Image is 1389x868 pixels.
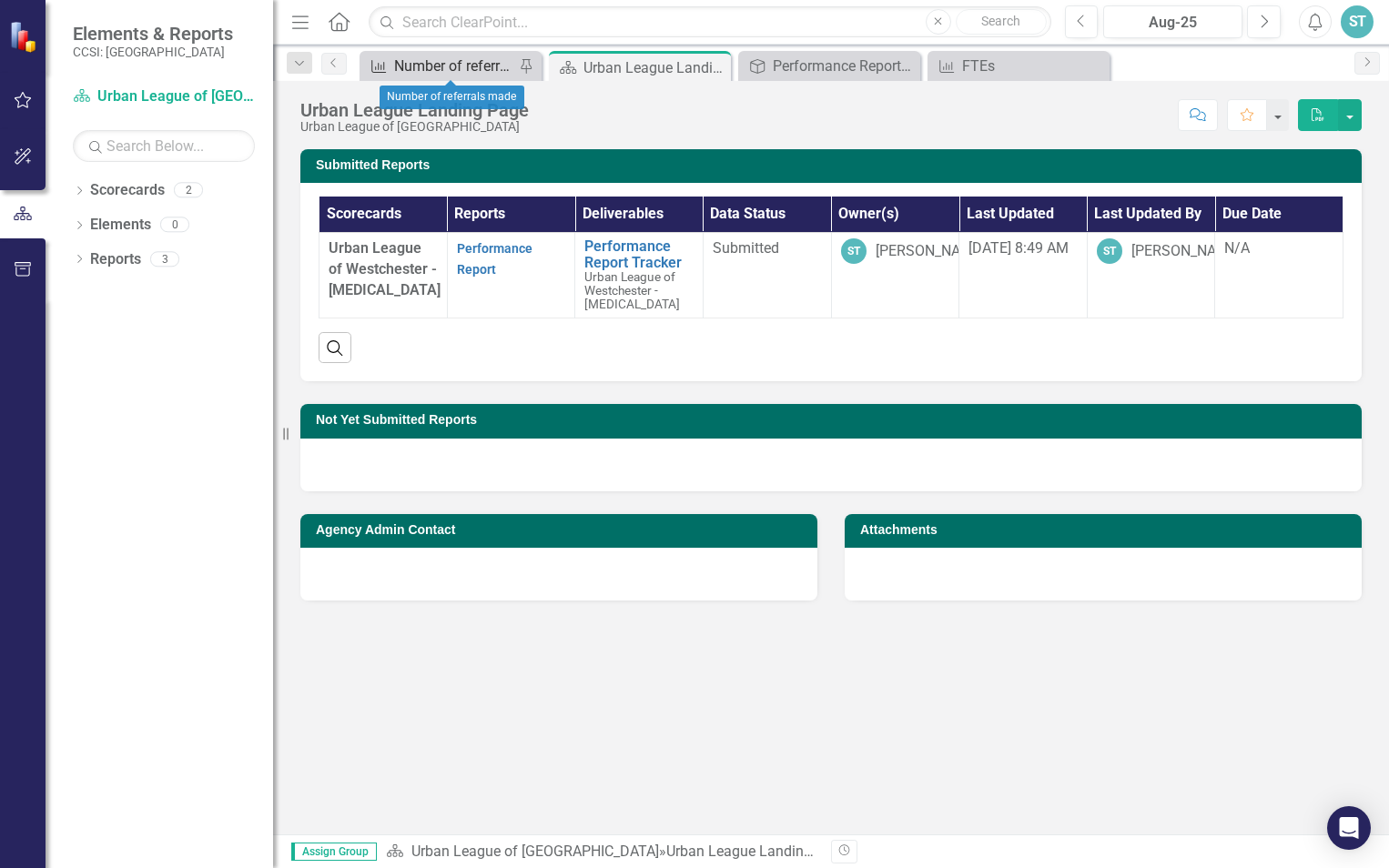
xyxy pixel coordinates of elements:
h3: Not Yet Submitted Reports [316,413,1353,427]
h3: Attachments [860,523,1353,537]
a: Urban League of [GEOGRAPHIC_DATA] [73,86,255,107]
span: Urban League of Westchester - [MEDICAL_DATA] [584,269,680,311]
a: Scorecards [90,180,165,201]
div: [DATE] 8:49 AM [968,238,1078,259]
div: ST [841,238,867,264]
div: Performance Report Tracker [773,55,916,77]
a: Performance Report [457,241,532,277]
a: Performance Report Tracker [584,238,694,270]
div: ST [1097,238,1122,264]
div: 2 [174,183,203,198]
div: Urban League of [GEOGRAPHIC_DATA] [300,120,529,134]
a: Performance Report Tracker [743,55,916,77]
div: Open Intercom Messenger [1327,806,1371,850]
div: Number of referrals made [394,55,514,77]
span: Elements & Reports [73,23,233,45]
a: Number of referrals made [364,55,514,77]
div: Urban League Landing Page [300,100,529,120]
a: FTEs [932,55,1105,77]
td: Double-Click to Edit Right Click for Context Menu [575,233,704,318]
button: ST [1341,5,1374,38]
h3: Submitted Reports [316,158,1353,172]
span: Search [981,14,1020,28]
img: ClearPoint Strategy [9,21,41,53]
h3: Agency Admin Contact [316,523,808,537]
div: Aug-25 [1110,12,1236,34]
div: N/A [1224,238,1333,259]
div: [PERSON_NAME] [876,241,985,262]
span: Urban League of Westchester - [MEDICAL_DATA] [329,239,441,298]
div: Urban League Landing Page [583,56,726,79]
div: » [386,842,817,863]
a: Elements [90,215,151,236]
input: Search Below... [73,130,255,162]
span: Assign Group [291,843,377,861]
a: Reports [90,249,141,270]
button: Search [956,9,1047,35]
div: Urban League Landing Page [666,843,848,860]
a: Urban League of [GEOGRAPHIC_DATA] [411,843,659,860]
td: Double-Click to Edit [703,233,831,318]
div: Number of referrals made [380,86,524,109]
div: 3 [150,251,179,267]
div: FTEs [962,55,1105,77]
div: [PERSON_NAME] [1131,241,1241,262]
button: Aug-25 [1103,5,1242,38]
input: Search ClearPoint... [369,6,1050,38]
div: 0 [160,217,189,233]
span: Submitted [713,239,779,257]
small: CCSI: [GEOGRAPHIC_DATA] [73,45,233,59]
